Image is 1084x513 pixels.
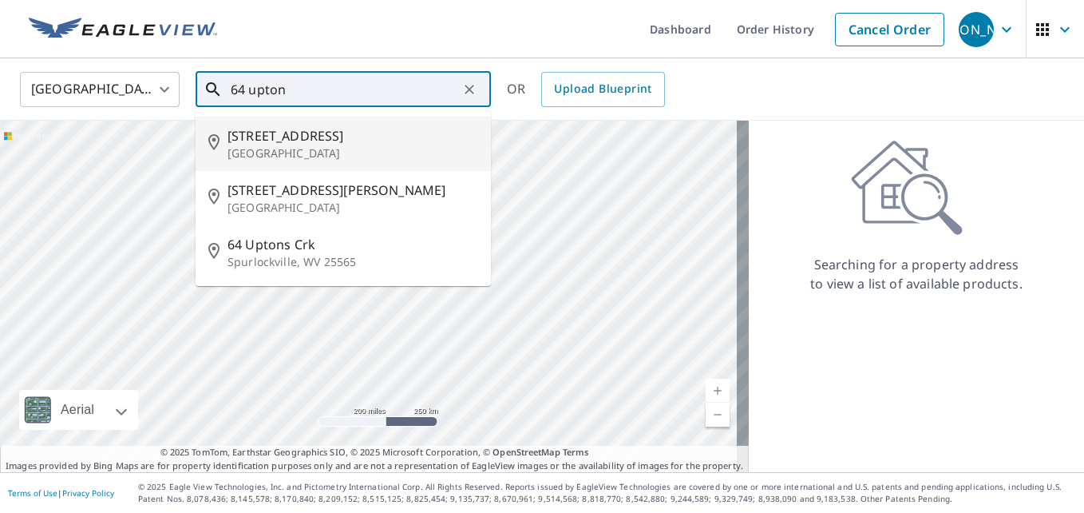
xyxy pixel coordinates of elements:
[20,67,180,112] div: [GEOGRAPHIC_DATA]
[19,390,138,430] div: Aerial
[29,18,217,42] img: EV Logo
[227,254,478,270] p: Spurlockville, WV 25565
[8,488,114,498] p: |
[959,12,994,47] div: [PERSON_NAME]
[493,446,560,458] a: OpenStreetMap
[227,181,478,200] span: [STREET_ADDRESS][PERSON_NAME]
[227,235,478,254] span: 64 Uptons Crk
[62,487,114,499] a: Privacy Policy
[809,255,1023,293] p: Searching for a property address to view a list of available products.
[458,78,481,101] button: Clear
[227,145,478,161] p: [GEOGRAPHIC_DATA]
[563,446,589,458] a: Terms
[8,487,57,499] a: Terms of Use
[706,379,730,403] a: Current Level 5, Zoom In
[138,481,1076,505] p: © 2025 Eagle View Technologies, Inc. and Pictometry International Corp. All Rights Reserved. Repo...
[227,126,478,145] span: [STREET_ADDRESS]
[706,403,730,427] a: Current Level 5, Zoom Out
[507,72,665,107] div: OR
[835,13,944,46] a: Cancel Order
[227,200,478,216] p: [GEOGRAPHIC_DATA]
[541,72,664,107] a: Upload Blueprint
[231,67,458,112] input: Search by address or latitude-longitude
[56,390,99,430] div: Aerial
[554,79,651,99] span: Upload Blueprint
[160,446,589,459] span: © 2025 TomTom, Earthstar Geographics SIO, © 2025 Microsoft Corporation, ©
